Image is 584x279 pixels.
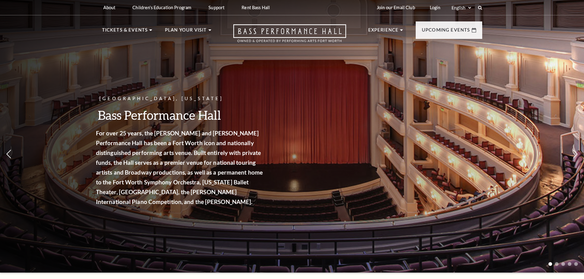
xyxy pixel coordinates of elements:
[103,5,116,10] p: About
[368,26,399,37] p: Experience
[422,26,470,37] p: Upcoming Events
[242,5,270,10] p: Rent Bass Hall
[100,130,266,205] strong: For over 25 years, the [PERSON_NAME] and [PERSON_NAME] Performance Hall has been a Fort Worth ico...
[132,5,191,10] p: Children's Education Program
[102,26,148,37] p: Tickets & Events
[100,95,268,103] p: [GEOGRAPHIC_DATA], [US_STATE]
[450,5,472,11] select: Select:
[165,26,207,37] p: Plan Your Visit
[208,5,224,10] p: Support
[100,107,268,123] h3: Bass Performance Hall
